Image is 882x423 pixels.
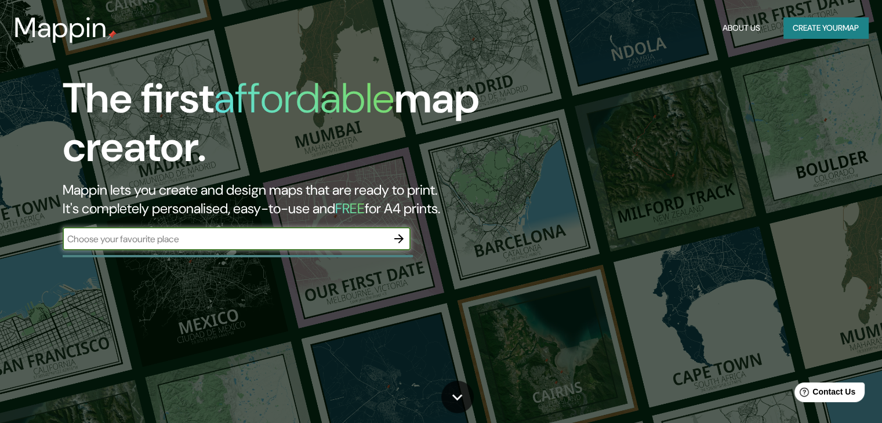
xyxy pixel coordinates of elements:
[63,181,504,218] h2: Mappin lets you create and design maps that are ready to print. It's completely personalised, eas...
[107,30,117,39] img: mappin-pin
[335,199,365,217] h5: FREE
[63,74,504,181] h1: The first map creator.
[718,17,765,39] button: About Us
[214,71,394,125] h1: affordable
[14,12,107,44] h3: Mappin
[783,17,868,39] button: Create yourmap
[779,378,869,410] iframe: Help widget launcher
[63,232,387,246] input: Choose your favourite place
